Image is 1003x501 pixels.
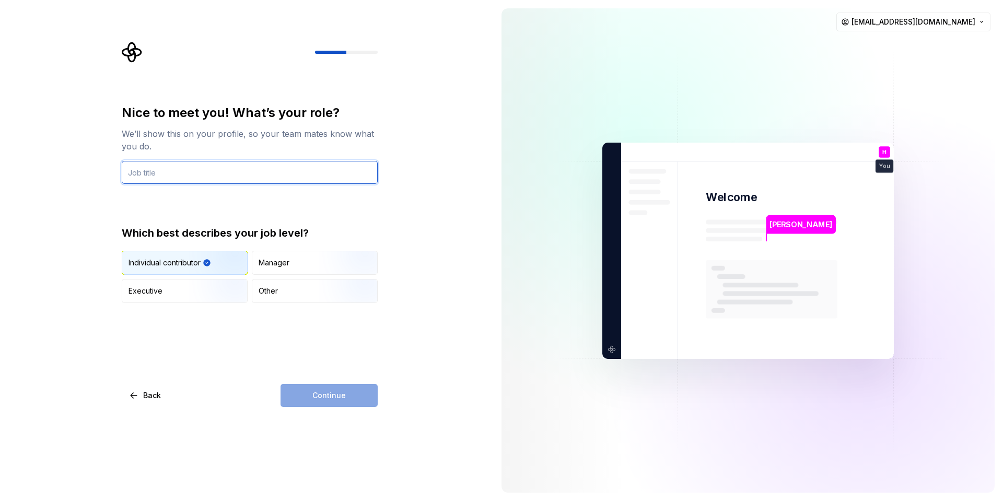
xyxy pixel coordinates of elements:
p: You [879,163,890,169]
div: Manager [259,258,289,268]
button: Back [122,384,170,407]
p: Welcome [706,190,757,205]
div: Which best describes your job level? [122,226,378,240]
p: [PERSON_NAME] [769,218,832,230]
div: Individual contributor [129,258,201,268]
div: We’ll show this on your profile, so your team mates know what you do. [122,127,378,153]
div: Nice to meet you! What’s your role? [122,104,378,121]
span: [EMAIL_ADDRESS][DOMAIN_NAME] [852,17,975,27]
span: Back [143,390,161,401]
button: [EMAIL_ADDRESS][DOMAIN_NAME] [836,13,990,31]
input: Job title [122,161,378,184]
div: Executive [129,286,162,296]
svg: Supernova Logo [122,42,143,63]
div: Other [259,286,278,296]
p: H [882,149,887,155]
